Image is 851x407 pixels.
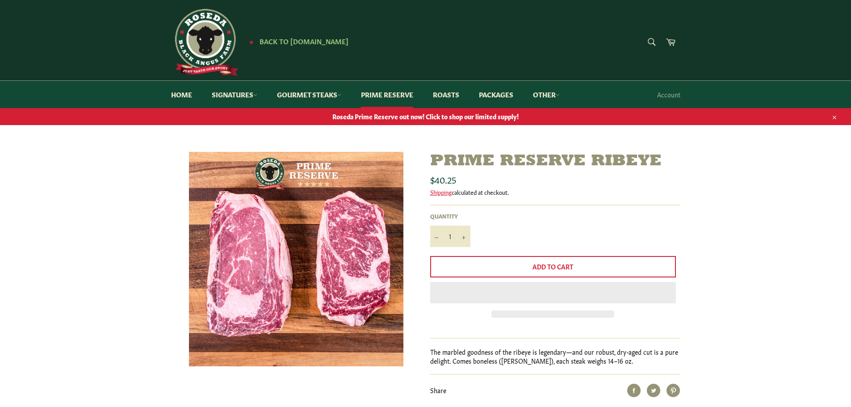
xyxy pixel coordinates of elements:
[430,188,452,196] a: Shipping
[430,386,446,394] span: Share
[249,38,254,45] span: ★
[430,173,456,185] span: $40.25
[430,348,680,365] p: The marbled goodness of the ribeye is legendary—and our robust, dry-aged cut is a pure delight. C...
[244,38,348,45] a: ★ Back to [DOMAIN_NAME]
[532,262,573,271] span: Add to Cart
[352,81,422,108] a: Prime Reserve
[260,36,348,46] span: Back to [DOMAIN_NAME]
[524,81,569,108] a: Other
[203,81,266,108] a: Signatures
[653,81,685,108] a: Account
[430,256,676,277] button: Add to Cart
[430,226,444,247] button: Reduce item quantity by one
[268,81,350,108] a: Gourmet Steaks
[430,212,470,220] label: Quantity
[171,9,238,76] img: Roseda Beef
[189,152,403,366] img: Prime Reserve Ribeye
[430,152,680,171] h1: Prime Reserve Ribeye
[430,188,680,196] div: calculated at checkout.
[470,81,522,108] a: Packages
[457,226,470,247] button: Increase item quantity by one
[424,81,468,108] a: Roasts
[162,81,201,108] a: Home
